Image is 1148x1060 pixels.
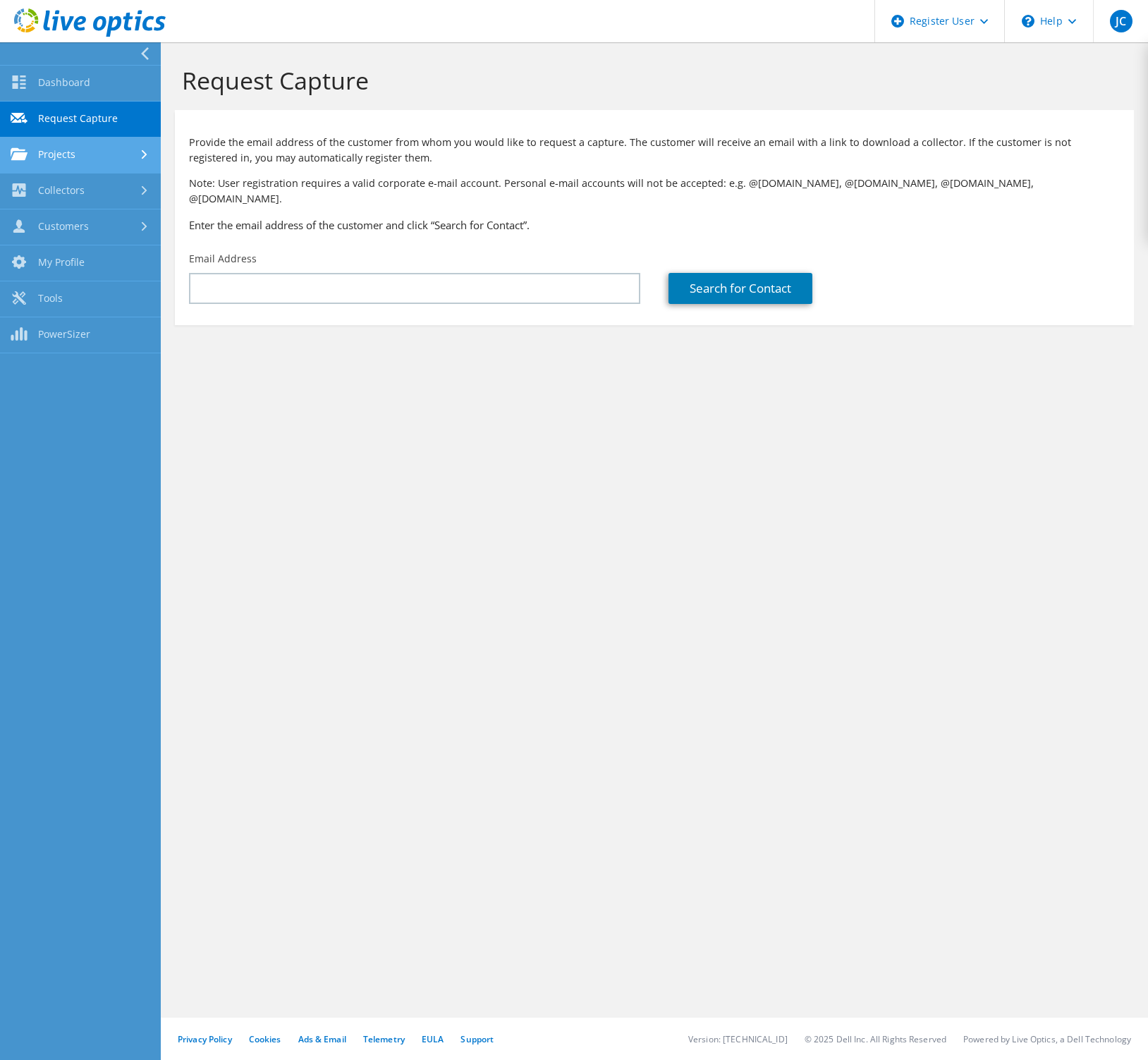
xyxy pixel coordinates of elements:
[178,1033,232,1045] a: Privacy Policy
[298,1033,346,1045] a: Ads & Email
[182,66,1120,95] h1: Request Capture
[1110,10,1132,32] span: JC
[688,1033,788,1045] li: Version: [TECHNICAL_ID]
[189,135,1120,166] p: Provide the email address of the customer from whom you would like to request a capture. The cust...
[963,1033,1131,1045] li: Powered by Live Optics, a Dell Technology
[422,1033,444,1045] a: EULA
[363,1033,405,1045] a: Telemetry
[1022,15,1034,28] svg: \n
[460,1033,494,1045] a: Support
[805,1033,946,1045] li: © 2025 Dell Inc. All Rights Reserved
[668,273,812,304] a: Search for Contact
[189,217,1120,233] h3: Enter the email address of the customer and click “Search for Contact”.
[249,1033,281,1045] a: Cookies
[189,176,1120,207] p: Note: User registration requires a valid corporate e-mail account. Personal e-mail accounts will ...
[189,252,257,266] label: Email Address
